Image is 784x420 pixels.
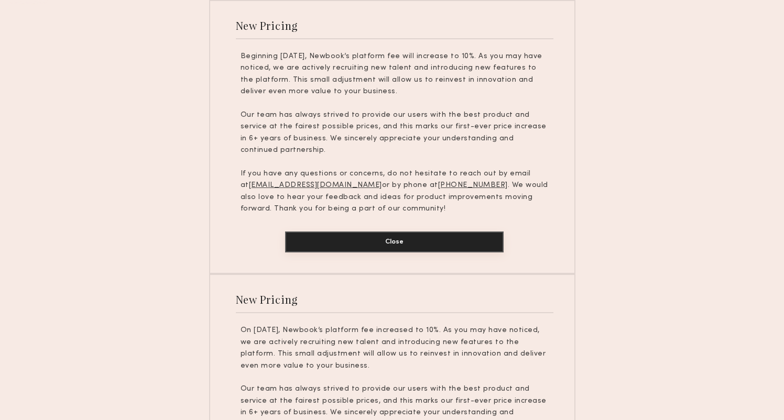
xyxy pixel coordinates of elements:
[249,182,382,189] u: [EMAIL_ADDRESS][DOMAIN_NAME]
[241,51,549,98] p: Beginning [DATE], Newbook’s platform fee will increase to 10%. As you may have noticed, we are ac...
[236,18,298,32] div: New Pricing
[241,168,549,215] p: If you have any questions or concerns, do not hesitate to reach out by email at or by phone at . ...
[438,182,508,189] u: [PHONE_NUMBER]
[241,109,549,157] p: Our team has always strived to provide our users with the best product and service at the fairest...
[285,231,504,252] button: Close
[236,292,298,306] div: New Pricing
[241,325,549,372] p: On [DATE], Newbook’s platform fee increased to 10%. As you may have noticed, we are actively recr...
